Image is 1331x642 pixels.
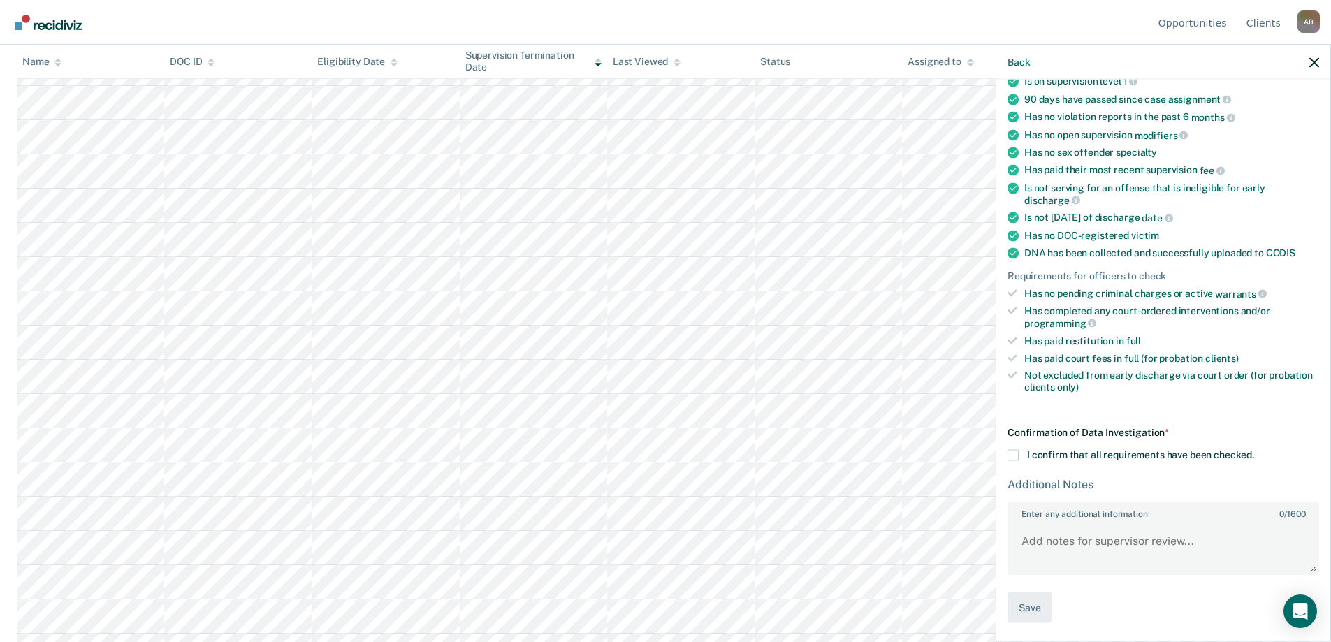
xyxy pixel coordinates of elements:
span: assignment [1168,94,1231,105]
div: Has no pending criminal charges or active [1024,287,1319,300]
span: modifiers [1135,129,1188,140]
div: Eligibility Date [317,56,398,68]
div: A B [1297,10,1320,33]
div: Has no sex offender [1024,147,1319,159]
span: date [1142,212,1172,224]
div: DOC ID [170,56,214,68]
span: specialty [1116,147,1157,158]
div: Last Viewed [613,56,681,68]
span: only) [1057,381,1079,393]
div: Additional Notes [1008,477,1319,490]
span: full [1126,335,1141,346]
div: Requirements for officers to check [1008,270,1319,282]
div: Confirmation of Data Investigation [1008,426,1319,438]
div: Has completed any court-ordered interventions and/or [1024,305,1319,329]
div: Has no violation reports in the past 6 [1024,111,1319,124]
div: Is not serving for an offense that is ineligible for early [1024,182,1319,205]
div: Status [760,56,790,68]
button: Profile dropdown button [1297,10,1320,33]
span: warrants [1215,288,1267,299]
div: Has paid their most recent supervision [1024,164,1319,177]
span: CODIS [1266,247,1295,258]
div: Assigned to [908,56,973,68]
span: I confirm that all requirements have been checked. [1027,448,1254,460]
div: DNA has been collected and successfully uploaded to [1024,247,1319,258]
div: Has no open supervision [1024,129,1319,141]
img: Recidiviz [15,15,82,30]
div: Open Intercom Messenger [1283,594,1317,628]
span: clients) [1205,352,1239,363]
span: 1 [1123,75,1138,87]
div: Has paid restitution in [1024,335,1319,346]
span: 0 [1279,509,1284,518]
div: Not excluded from early discharge via court order (for probation clients [1024,370,1319,393]
button: Save [1008,592,1052,623]
div: Has no DOC-registered [1024,229,1319,241]
div: Is on supervision level [1024,75,1319,87]
div: Has paid court fees in full (for probation [1024,352,1319,364]
div: Is not [DATE] of discharge [1024,212,1319,224]
label: Enter any additional information [1009,503,1318,518]
span: discharge [1024,194,1080,205]
div: Supervision Termination Date [465,50,602,73]
span: fee [1200,165,1225,176]
span: programming [1024,317,1096,328]
span: victim [1131,229,1159,240]
span: months [1191,111,1235,122]
div: Name [22,56,61,68]
span: / 1600 [1279,509,1305,518]
button: Back [1008,56,1030,68]
div: 90 days have passed since case [1024,93,1319,105]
